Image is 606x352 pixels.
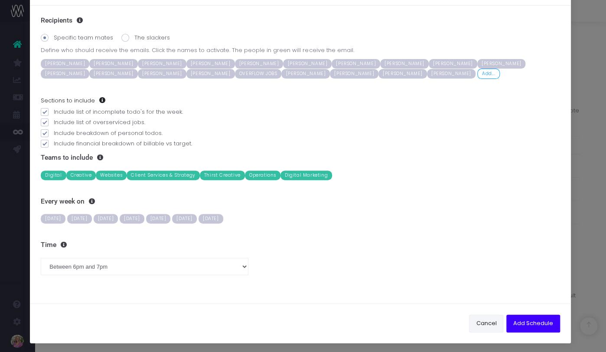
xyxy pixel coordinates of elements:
[332,59,380,69] span: [PERSON_NAME]
[41,96,105,105] label: Sections to include
[41,241,560,249] h3: Time
[89,59,138,69] span: [PERSON_NAME]
[41,69,89,79] span: [PERSON_NAME]
[280,171,332,180] span: Digital Marketing
[330,69,378,79] span: [PERSON_NAME]
[67,214,92,224] span: [DATE]
[186,69,235,79] span: [PERSON_NAME]
[186,59,235,69] span: [PERSON_NAME]
[378,69,427,79] span: [PERSON_NAME]
[138,69,186,79] span: [PERSON_NAME]
[429,59,477,69] span: [PERSON_NAME]
[41,16,560,25] h3: Recipients
[41,46,560,55] span: Define who should receive the emails. Click the names to activate. The people in green will recei...
[94,214,118,224] span: [DATE]
[235,59,283,69] span: [PERSON_NAME]
[41,197,560,206] h3: Every week on
[89,69,138,79] span: [PERSON_NAME]
[172,214,197,224] span: [DATE]
[41,33,113,42] label: Specific team mates
[146,214,171,224] span: [DATE]
[41,154,560,162] h3: Teams to include
[235,69,282,79] span: OVERFLOW JOBS
[427,69,476,79] span: [PERSON_NAME]
[41,214,65,224] span: [DATE]
[96,171,127,180] span: Websites
[469,315,503,332] button: Cancel
[41,108,560,116] label: Include list of incomplete todo's for the week.
[120,214,144,224] span: [DATE]
[245,171,280,180] span: Operations
[138,59,186,69] span: [PERSON_NAME]
[200,171,245,180] span: Thirst Creative
[199,214,223,224] span: [DATE]
[477,69,500,79] span: Add...
[506,315,560,332] button: Add Schedule
[127,171,200,180] span: Client Services & Strategy
[66,171,96,180] span: Creative
[283,59,332,69] span: [PERSON_NAME]
[281,69,330,79] span: [PERSON_NAME]
[477,59,526,69] span: [PERSON_NAME]
[380,59,429,69] span: [PERSON_NAME]
[41,59,89,69] span: [PERSON_NAME]
[41,129,560,138] label: Include breakdown of personal todos.
[121,33,170,42] label: The slackers
[41,171,66,180] span: Digital
[41,118,560,127] label: Include list of overserviced jobs.
[41,139,560,148] label: Include financial breakdown of billable vs target.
